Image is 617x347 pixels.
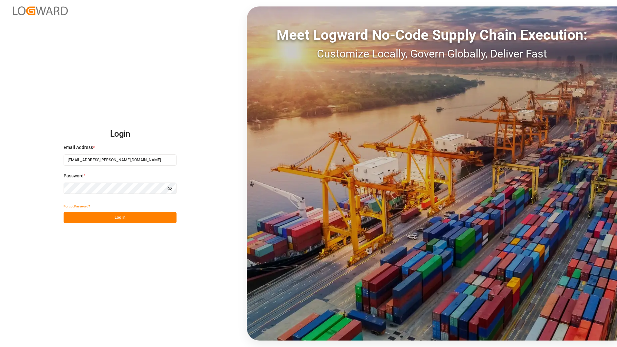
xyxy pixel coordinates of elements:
[64,173,84,179] span: Password
[247,24,617,46] div: Meet Logward No-Code Supply Chain Execution:
[64,212,177,223] button: Log In
[64,201,90,212] button: Forgot Password?
[247,46,617,62] div: Customize Locally, Govern Globally, Deliver Fast
[64,154,177,166] input: Enter your email
[64,124,177,144] h2: Login
[64,144,93,151] span: Email Address
[13,6,68,15] img: Logward_new_orange.png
